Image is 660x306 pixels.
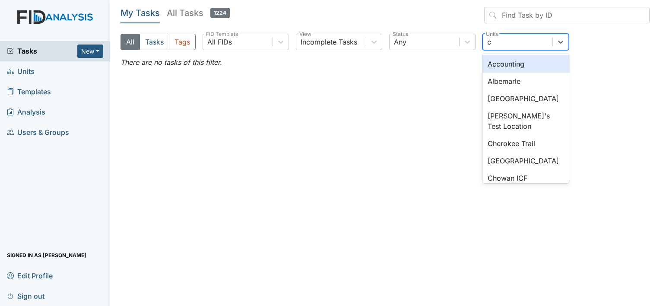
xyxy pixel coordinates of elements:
[7,85,51,99] span: Templates
[482,90,569,107] div: [GEOGRAPHIC_DATA]
[301,37,357,47] div: Incomplete Tasks
[210,8,230,18] span: 1224
[7,126,69,139] span: Users & Groups
[207,37,232,47] div: All FIDs
[77,45,103,58] button: New
[484,7,650,23] input: Find Task by ID
[140,34,169,50] button: Tasks
[482,107,569,135] div: [PERSON_NAME]'s Test Location
[7,65,35,78] span: Units
[121,34,140,50] button: All
[7,46,77,56] a: Tasks
[121,7,160,19] h5: My Tasks
[482,152,569,169] div: [GEOGRAPHIC_DATA]
[121,58,222,67] em: There are no tasks of this filter.
[482,169,569,187] div: Chowan ICF
[7,105,45,119] span: Analysis
[482,135,569,152] div: Cherokee Trail
[121,34,196,50] div: Type filter
[169,34,196,50] button: Tags
[7,269,53,282] span: Edit Profile
[167,7,230,19] h5: All Tasks
[394,37,406,47] div: Any
[7,289,44,303] span: Sign out
[482,73,569,90] div: Albemarle
[7,249,86,262] span: Signed in as [PERSON_NAME]
[482,55,569,73] div: Accounting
